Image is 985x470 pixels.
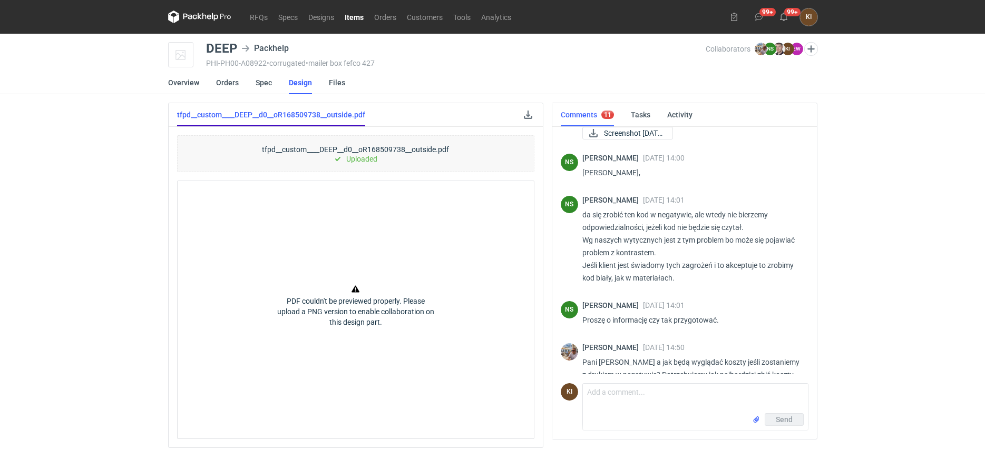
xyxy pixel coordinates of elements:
button: 99+ [775,8,792,25]
a: Comments11 [561,103,614,126]
span: • mailer box fefco 427 [306,59,375,67]
img: Michał Palasek [755,43,767,55]
a: Orders [216,71,239,94]
a: Designs [303,11,339,23]
div: DEEP [206,42,237,55]
span: [DATE] 14:01 [643,301,685,309]
p: Pani [PERSON_NAME] a jak będą wyglądać koszty jeśli zostaniemy z drukiem w negatywie? Potrzebujem... [582,356,800,394]
button: Edit collaborators [804,42,817,56]
a: Items [339,11,369,23]
button: KI [800,8,817,26]
a: Tasks [631,103,650,126]
figcaption: NS [764,43,776,55]
div: Karolina Idkowiak [561,383,578,401]
img: Michał Palasek [561,343,578,361]
span: Send [776,416,793,423]
div: Packhelp [241,42,289,55]
a: Screenshot [DATE].. [582,127,673,139]
p: da się zrobić ten kod w negatywie, ale wtedy nie bierzemy odpowiedzialności, jeżeli kod nie będzi... [582,208,800,284]
div: Karolina Idkowiak [800,8,817,26]
button: Send [765,413,804,426]
a: Orders [369,11,402,23]
a: Design [289,71,312,94]
a: RFQs [245,11,273,23]
figcaption: NS [561,196,578,213]
span: [DATE] 14:00 [643,154,685,162]
div: PHI-PH00-A08922 [206,59,706,67]
span: Collaborators [706,45,750,53]
figcaption: NS [561,301,578,318]
span: [DATE] 14:01 [643,196,685,204]
a: Spec [256,71,272,94]
a: Analytics [476,11,516,23]
p: [PERSON_NAME], [582,166,800,179]
a: Tools [448,11,476,23]
div: tfpd__custom____DEEP__d0__oR168509738__outside.pdf [177,135,534,172]
a: Customers [402,11,448,23]
div: 11 [604,111,611,118]
figcaption: KI [782,43,794,55]
img: Maciej Sikora [773,43,785,55]
div: Natalia Stępak [561,154,578,171]
span: [PERSON_NAME] [582,154,643,162]
span: [DATE] 14:50 [643,343,685,352]
span: Screenshot [DATE].. [604,127,664,139]
div: Natalia Stępak [561,301,578,318]
span: • corrugated [267,59,306,67]
button: 99+ [750,8,767,25]
a: Specs [273,11,303,23]
a: Files [329,71,345,94]
div: Natalia Stępak [561,196,578,213]
p: Proszę o informację czy tak przygotować. [582,314,800,326]
p: Uploaded [346,155,377,163]
figcaption: NS [561,154,578,171]
div: Screenshot 2025-08-20 at 12.53.10.png [582,127,673,139]
span: [PERSON_NAME] [582,343,643,352]
a: Activity [667,103,693,126]
figcaption: EW [791,43,803,55]
span: [PERSON_NAME] [582,196,643,204]
a: tfpd__custom____DEEP__d0__oR168509738__outside.pdf [177,103,365,126]
p: PDF couldn't be previewed properly. Please upload a PNG version to enable collaboration on this d... [277,296,435,327]
svg: Packhelp Pro [168,11,231,23]
figcaption: KI [561,383,578,401]
span: [PERSON_NAME] [582,301,643,309]
a: Overview [168,71,199,94]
